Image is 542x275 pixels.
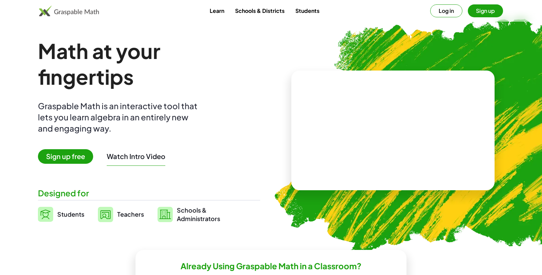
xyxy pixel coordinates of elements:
span: Schools & Administrators [177,206,220,223]
h2: Already Using Graspable Math in a Classroom? [181,261,361,271]
a: Students [38,206,84,223]
img: svg%3e [98,207,113,222]
img: svg%3e [38,207,53,222]
span: Teachers [117,210,144,218]
a: Schools &Administrators [158,206,220,223]
a: Teachers [98,206,144,223]
a: Students [290,4,325,17]
button: Watch Intro Video [107,152,165,161]
button: Sign up [468,4,503,17]
video: What is this? This is dynamic math notation. Dynamic math notation plays a central role in how Gr... [342,105,444,156]
a: Learn [204,4,230,17]
span: Students [57,210,84,218]
button: Log in [430,4,462,17]
img: svg%3e [158,207,173,222]
h1: Math at your fingertips [38,38,253,90]
a: Schools & Districts [230,4,290,17]
div: Graspable Math is an interactive tool that lets you learn algebra in an entirely new and engaging... [38,100,201,134]
span: Sign up free [38,149,93,164]
div: Designed for [38,188,260,199]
